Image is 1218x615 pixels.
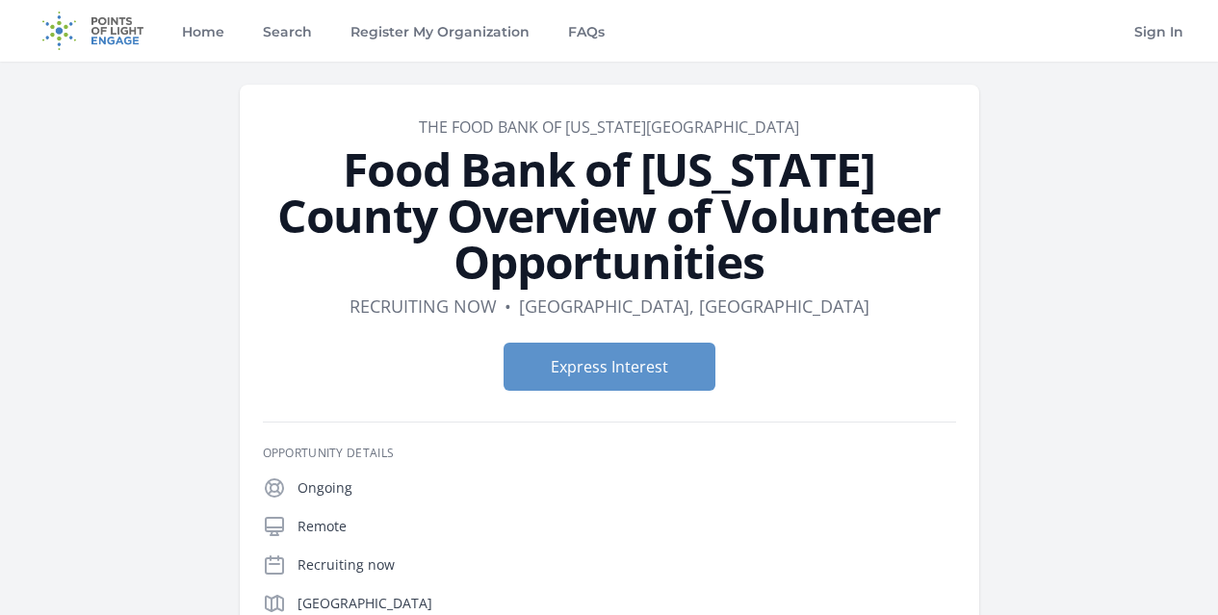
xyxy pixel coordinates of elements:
p: Recruiting now [298,555,956,575]
p: Ongoing [298,478,956,498]
dd: [GEOGRAPHIC_DATA], [GEOGRAPHIC_DATA] [519,293,869,320]
a: The Food Bank of [US_STATE][GEOGRAPHIC_DATA] [419,116,799,138]
div: • [505,293,511,320]
p: Remote [298,517,956,536]
button: Express Interest [504,343,715,391]
dd: Recruiting now [350,293,497,320]
h1: Food Bank of [US_STATE] County Overview of Volunteer Opportunities [263,146,956,285]
h3: Opportunity Details [263,446,956,461]
p: [GEOGRAPHIC_DATA] [298,594,956,613]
